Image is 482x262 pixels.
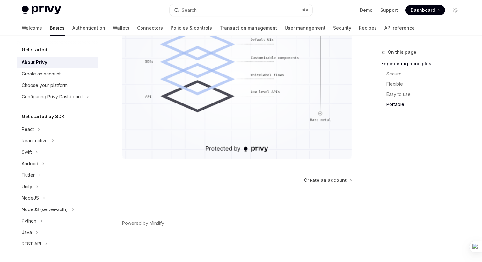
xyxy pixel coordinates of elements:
a: Security [333,20,351,36]
span: ⌘ K [302,8,309,13]
a: Connectors [137,20,163,36]
a: Transaction management [220,20,277,36]
a: Easy to use [386,89,465,99]
div: NodeJS [22,194,39,202]
div: Python [22,217,36,225]
div: Configuring Privy Dashboard [22,93,83,101]
div: Java [22,229,32,236]
img: light logo [22,6,61,15]
a: Dashboard [405,5,445,15]
div: About Privy [22,59,47,66]
a: Authentication [72,20,105,36]
a: Create an account [304,177,351,183]
button: Search...⌘K [170,4,312,16]
div: NodeJS (server-auth) [22,206,68,213]
a: API reference [384,20,415,36]
button: Toggle dark mode [450,5,460,15]
div: React [22,125,34,133]
span: On this page [388,48,416,56]
a: Flexible [386,79,465,89]
a: Demo [360,7,373,13]
div: REST API [22,240,41,248]
a: Support [380,7,398,13]
div: Choose your platform [22,81,68,89]
a: Engineering principles [381,59,465,69]
a: Powered by Mintlify [122,220,164,226]
a: Basics [50,20,65,36]
a: Create an account [17,68,98,80]
a: About Privy [17,57,98,68]
a: Welcome [22,20,42,36]
div: Android [22,160,38,167]
div: Swift [22,148,32,156]
a: Wallets [113,20,129,36]
a: Secure [386,69,465,79]
div: Unity [22,183,32,190]
span: Dashboard [411,7,435,13]
a: Choose your platform [17,80,98,91]
div: React native [22,137,48,145]
a: Recipes [359,20,377,36]
div: Create an account [22,70,61,78]
h5: Get started [22,46,47,53]
a: Portable [386,99,465,110]
h5: Get started by SDK [22,113,65,120]
div: Flutter [22,171,35,179]
div: Search... [182,6,200,14]
a: User management [285,20,325,36]
span: Create an account [304,177,347,183]
a: Policies & controls [171,20,212,36]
